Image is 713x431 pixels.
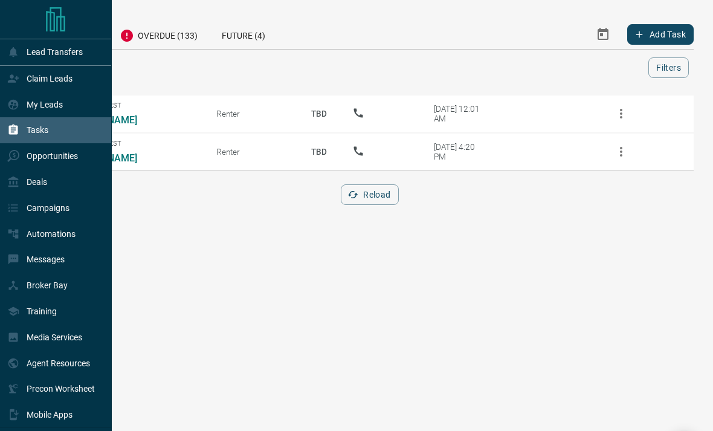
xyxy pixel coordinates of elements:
[216,109,286,118] div: Renter
[216,147,286,157] div: Renter
[434,142,485,161] div: [DATE] 4:20 PM
[341,184,398,205] button: Reload
[108,19,210,49] div: Overdue (133)
[304,135,334,168] p: TBD
[434,104,485,123] div: [DATE] 12:01 AM
[64,140,198,147] span: Viewing Request
[304,97,334,130] p: TBD
[210,19,277,49] div: Future (4)
[589,20,618,49] button: Select Date Range
[627,24,694,45] button: Add Task
[64,102,198,109] span: Viewing Request
[648,57,689,78] button: Filters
